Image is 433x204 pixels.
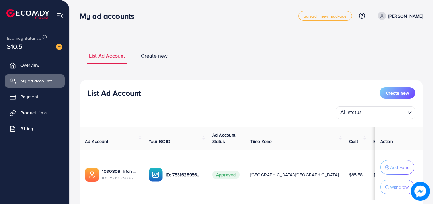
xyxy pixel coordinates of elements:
[380,160,414,175] button: Add Fund
[102,175,138,181] span: ID: 7531629276429434881
[89,52,125,60] span: List Ad Account
[5,59,65,71] a: Overview
[5,122,65,135] a: Billing
[386,90,409,96] span: Create new
[141,52,168,60] span: Create new
[339,107,363,117] span: All status
[212,132,236,144] span: Ad Account Status
[349,138,358,144] span: Cost
[6,9,49,19] img: logo
[5,106,65,119] a: Product Links
[80,11,139,21] h3: My ad accounts
[149,168,163,182] img: ic-ba-acc.ded83a64.svg
[349,172,363,178] span: $85.58
[380,138,393,144] span: Action
[20,94,38,100] span: Payment
[20,78,53,84] span: My ad accounts
[250,138,272,144] span: Time Zone
[250,172,339,178] span: [GEOGRAPHIC_DATA]/[GEOGRAPHIC_DATA]
[380,87,415,99] button: Create new
[298,11,352,21] a: adreach_new_package
[166,171,202,179] p: ID: 7531628956861300737
[85,138,108,144] span: Ad Account
[20,109,48,116] span: Product Links
[7,35,41,41] span: Ecomdy Balance
[20,62,39,68] span: Overview
[7,42,22,51] span: $10.5
[364,108,405,117] input: Search for option
[5,74,65,87] a: My ad accounts
[380,180,414,194] button: Withdraw
[411,182,430,201] img: image
[390,164,409,171] p: Add Fund
[390,183,409,191] p: Withdraw
[20,125,33,132] span: Billing
[56,12,63,19] img: menu
[304,14,346,18] span: adreach_new_package
[87,88,141,98] h3: List Ad Account
[212,171,240,179] span: Approved
[85,168,99,182] img: ic-ads-acc.e4c84228.svg
[102,168,138,181] div: <span class='underline'>1030309_Irfan Khan_1753594100109</span></br>7531629276429434881
[375,12,423,20] a: [PERSON_NAME]
[336,106,415,119] div: Search for option
[388,12,423,20] p: [PERSON_NAME]
[5,90,65,103] a: Payment
[102,168,138,174] a: 1030309_Irfan Khan_1753594100109
[56,44,62,50] img: image
[149,138,171,144] span: Your BC ID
